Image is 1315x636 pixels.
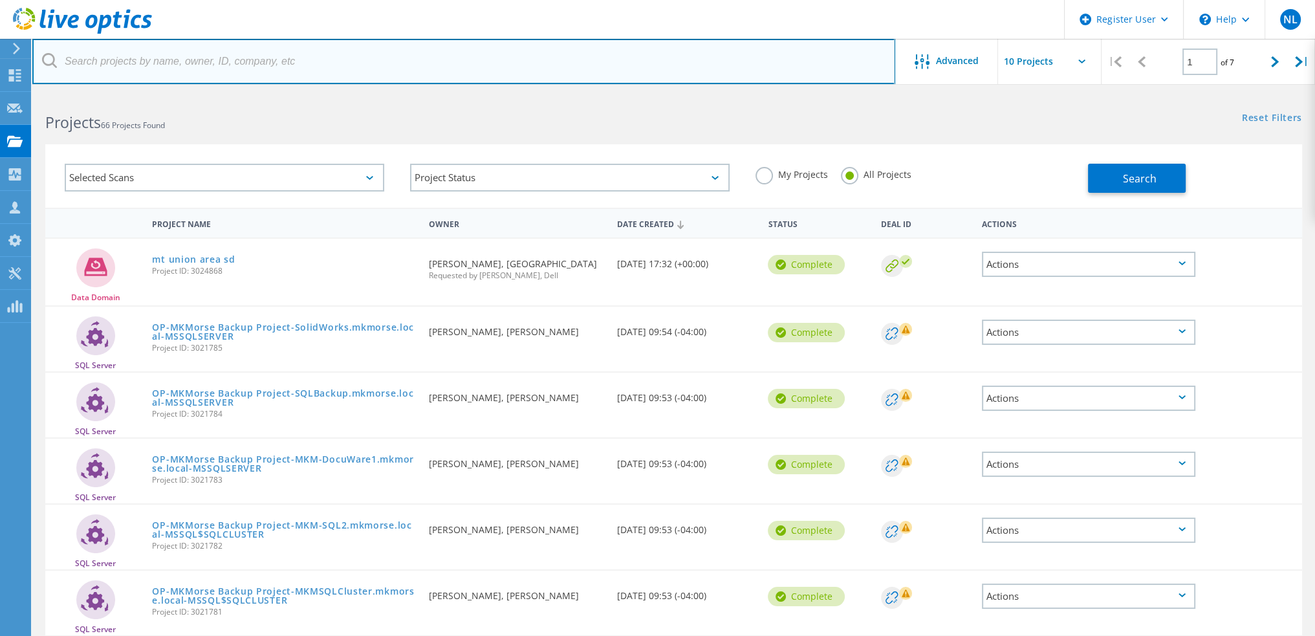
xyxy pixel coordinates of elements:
span: Project ID: 3021782 [152,542,415,550]
div: [DATE] 09:54 (-04:00) [611,307,761,349]
div: Actions [982,252,1195,277]
span: NL [1283,14,1297,25]
a: OP-MKMorse Backup Project-SolidWorks.mkmorse.local-MSSQLSERVER [152,323,415,341]
span: Data Domain [71,294,120,302]
div: Complete [768,389,845,408]
span: Requested by [PERSON_NAME], Dell [429,272,604,280]
div: Status [761,211,875,235]
a: OP-MKMorse Backup Project-SQLBackup.mkmorse.local-MSSQLSERVER [152,389,415,407]
div: Complete [768,455,845,474]
div: [DATE] 17:32 (+00:00) [611,239,761,281]
span: Project ID: 3024868 [152,267,415,275]
span: SQL Server [75,560,116,567]
div: Complete [768,521,845,540]
div: Deal Id [875,211,975,235]
div: [PERSON_NAME], [GEOGRAPHIC_DATA] [422,239,611,292]
span: Advanced [936,56,979,65]
div: [PERSON_NAME], [PERSON_NAME] [422,505,611,547]
div: Actions [982,518,1195,543]
div: Date Created [611,211,761,236]
span: SQL Server [75,626,116,633]
div: [PERSON_NAME], [PERSON_NAME] [422,373,611,415]
div: Actions [982,386,1195,411]
span: SQL Server [75,494,116,501]
svg: \n [1199,14,1211,25]
div: | [1288,39,1315,85]
span: SQL Server [75,362,116,369]
b: Projects [45,112,101,133]
a: OP-MKMorse Backup Project-MKMSQLCluster.mkmorse.local-MSSQL$SQLCLUSTER [152,587,415,605]
div: | [1102,39,1128,85]
div: Project Status [410,164,730,192]
div: Complete [768,255,845,274]
div: Owner [422,211,611,235]
a: OP-MKMorse Backup Project-MKM-SQL2.mkmorse.local-MSSQL$SQLCLUSTER [152,521,415,539]
a: Live Optics Dashboard [13,27,152,36]
div: [DATE] 09:53 (-04:00) [611,373,761,415]
label: My Projects [755,167,828,179]
div: [PERSON_NAME], [PERSON_NAME] [422,307,611,349]
div: [DATE] 09:53 (-04:00) [611,571,761,613]
a: mt union area sd [152,255,235,264]
div: [DATE] 09:53 (-04:00) [611,439,761,481]
input: Search projects by name, owner, ID, company, etc [32,39,895,84]
div: Project Name [146,211,422,235]
label: All Projects [841,167,911,179]
div: Selected Scans [65,164,384,192]
span: Search [1123,171,1157,186]
span: SQL Server [75,428,116,435]
div: Complete [768,587,845,606]
span: Project ID: 3021781 [152,608,415,616]
div: Complete [768,323,845,342]
span: Project ID: 3021784 [152,410,415,418]
span: 66 Projects Found [101,120,165,131]
a: Reset Filters [1242,113,1302,124]
div: [PERSON_NAME], [PERSON_NAME] [422,571,611,613]
div: Actions [982,320,1195,345]
span: of 7 [1221,57,1234,68]
a: OP-MKMorse Backup Project-MKM-DocuWare1.mkmorse.local-MSSQLSERVER [152,455,415,473]
div: [DATE] 09:53 (-04:00) [611,505,761,547]
div: [PERSON_NAME], [PERSON_NAME] [422,439,611,481]
div: Actions [982,584,1195,609]
div: Actions [975,211,1202,235]
span: Project ID: 3021783 [152,476,415,484]
div: Actions [982,452,1195,477]
span: Project ID: 3021785 [152,344,415,352]
button: Search [1088,164,1186,193]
